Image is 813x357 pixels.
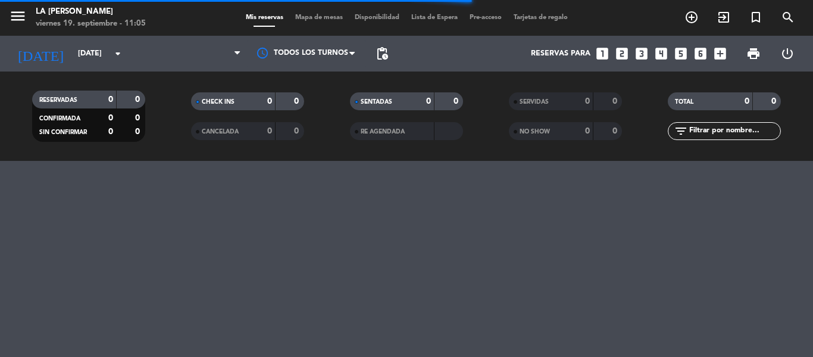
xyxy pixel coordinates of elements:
strong: 0 [135,95,142,104]
i: add_circle_outline [684,10,699,24]
div: LA [PERSON_NAME] [36,6,146,18]
strong: 0 [771,97,778,105]
i: turned_in_not [749,10,763,24]
span: Disponibilidad [349,14,405,21]
i: looks_one [595,46,610,61]
span: RESERVADAS [39,97,77,103]
span: Pre-acceso [464,14,508,21]
i: arrow_drop_down [111,46,125,61]
div: viernes 19. septiembre - 11:05 [36,18,146,30]
span: Tarjetas de regalo [508,14,574,21]
i: add_box [712,46,728,61]
span: SERVIDAS [520,99,549,105]
strong: 0 [294,127,301,135]
div: LOG OUT [770,36,804,72]
button: menu [9,7,27,29]
span: print [746,46,761,61]
strong: 0 [108,128,113,136]
span: SENTADAS [361,99,392,105]
strong: 0 [585,127,590,135]
i: exit_to_app [717,10,731,24]
i: menu [9,7,27,25]
span: TOTAL [675,99,693,105]
span: Lista de Espera [405,14,464,21]
i: looks_6 [693,46,708,61]
strong: 0 [108,114,113,122]
strong: 0 [267,97,272,105]
span: NO SHOW [520,129,550,135]
strong: 0 [612,127,620,135]
strong: 0 [294,97,301,105]
strong: 0 [426,97,431,105]
i: looks_4 [653,46,669,61]
span: CHECK INS [202,99,234,105]
strong: 0 [454,97,461,105]
span: Reservas para [531,49,590,58]
span: pending_actions [375,46,389,61]
strong: 0 [585,97,590,105]
i: search [781,10,795,24]
strong: 0 [612,97,620,105]
strong: 0 [108,95,113,104]
span: SIN CONFIRMAR [39,129,87,135]
strong: 0 [745,97,749,105]
strong: 0 [135,114,142,122]
span: Mapa de mesas [289,14,349,21]
i: [DATE] [9,41,72,67]
input: Filtrar por nombre... [688,125,780,138]
span: CONFIRMADA [39,116,80,122]
span: RE AGENDADA [361,129,405,135]
i: filter_list [674,124,688,138]
strong: 0 [267,127,272,135]
span: Mis reservas [240,14,289,21]
span: CANCELADA [202,129,239,135]
strong: 0 [135,128,142,136]
i: looks_two [614,46,630,61]
i: power_settings_new [780,46,795,61]
i: looks_3 [634,46,649,61]
i: looks_5 [673,46,689,61]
